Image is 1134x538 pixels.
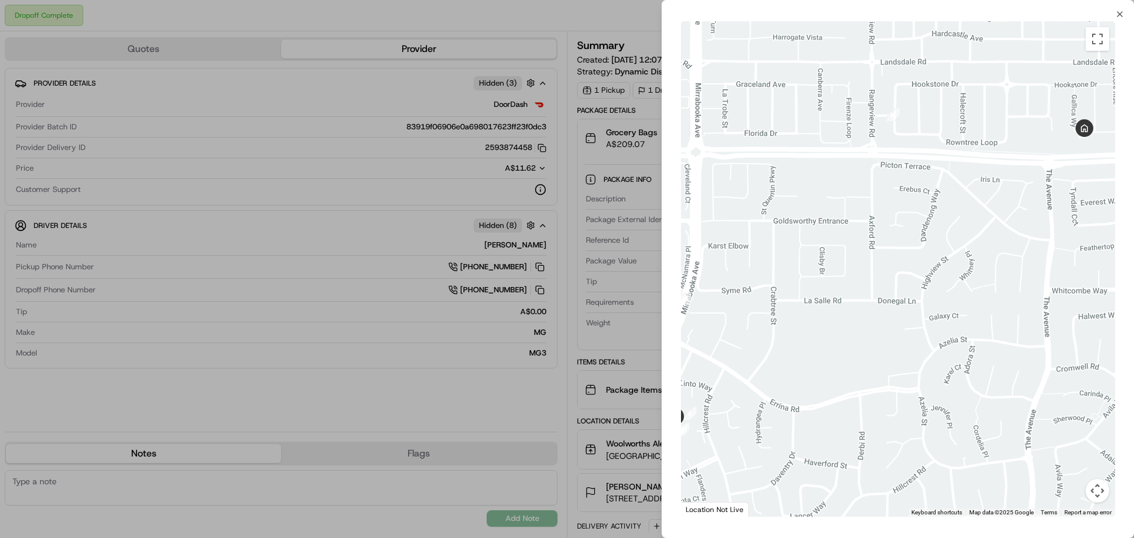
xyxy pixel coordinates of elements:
a: Report a map error [1064,509,1112,516]
button: Keyboard shortcuts [911,508,962,517]
div: 11 [887,108,900,121]
span: Map data ©2025 Google [969,509,1034,516]
div: Location Not Live [681,502,749,517]
a: Terms [1041,509,1057,516]
div: 10 [678,292,691,305]
button: Map camera controls [1086,479,1109,503]
button: Toggle fullscreen view [1086,27,1109,51]
img: Google [684,501,723,517]
div: 12 [1080,125,1093,138]
a: Open this area in Google Maps (opens a new window) [684,501,723,517]
div: 5 [674,423,687,436]
div: 7 [676,423,689,436]
div: 14 [1078,125,1091,138]
div: 6 [683,407,696,420]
